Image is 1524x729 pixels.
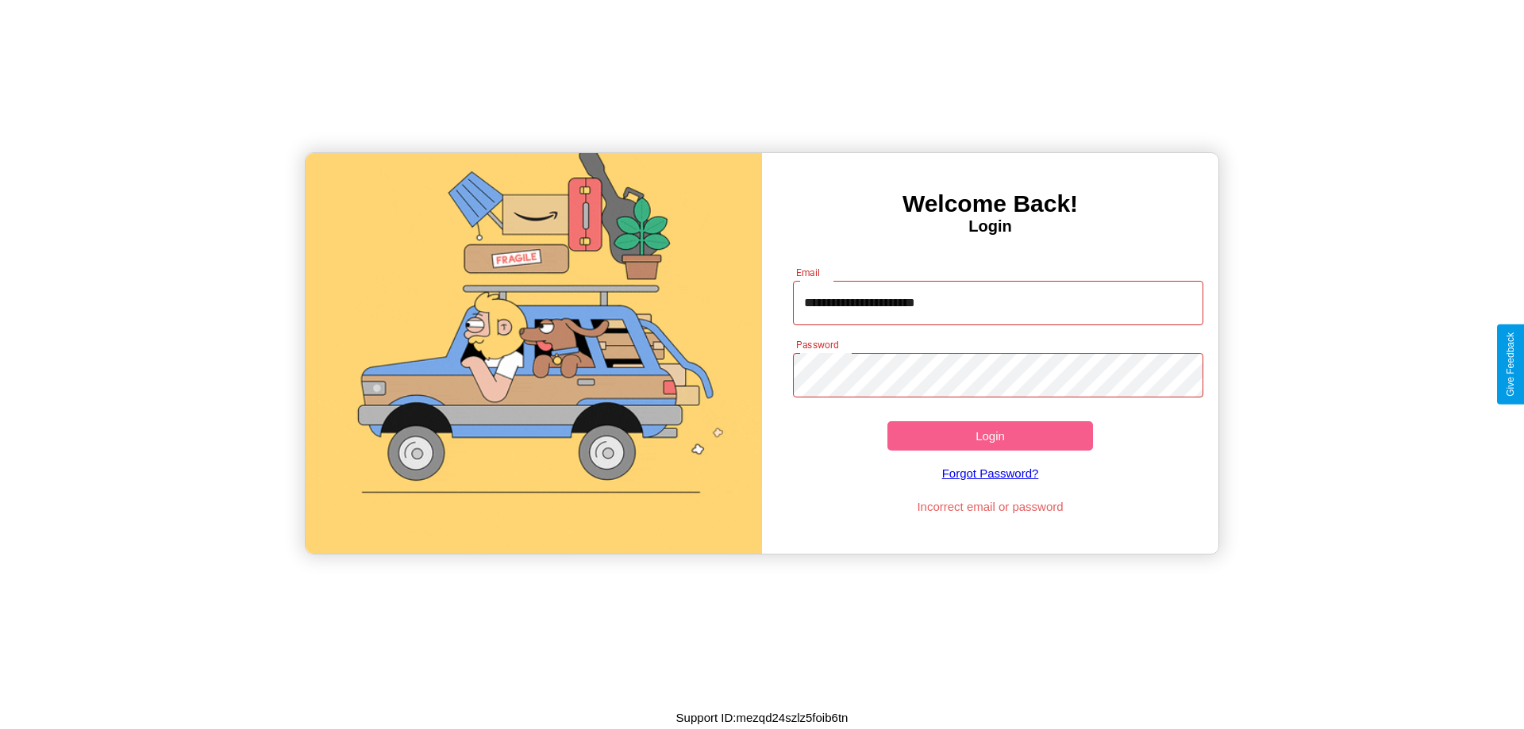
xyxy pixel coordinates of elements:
a: Forgot Password? [785,451,1196,496]
h3: Welcome Back! [762,190,1218,217]
button: Login [887,421,1093,451]
label: Password [796,338,838,351]
label: Email [796,266,821,279]
h4: Login [762,217,1218,236]
p: Support ID: mezqd24szlz5foib6tn [676,707,849,728]
div: Give Feedback [1505,332,1516,397]
p: Incorrect email or password [785,496,1196,517]
img: gif [306,153,762,554]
